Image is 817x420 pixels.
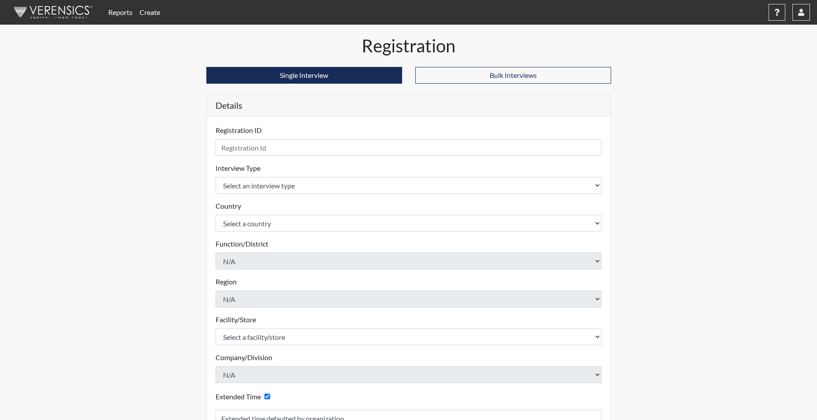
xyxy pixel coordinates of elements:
[216,125,262,136] label: Registration ID
[216,239,268,249] label: Function/District
[216,139,602,156] input: Insert a Registration ID, which needs to be a unique alphanumeric value for each interviewee
[216,391,261,402] label: Extended Time
[415,67,611,84] button: Bulk Interviews
[105,4,136,21] a: Reports
[216,390,274,403] div: Checking this box will provide the interviewee with an accomodation of extra time to answer each ...
[216,201,241,211] label: Country
[216,352,272,363] label: Company/Division
[216,163,260,173] label: Interview Type
[206,67,402,84] button: Single Interview
[136,4,164,21] a: Create
[216,314,256,325] label: Facility/Store
[207,95,611,116] h5: Details
[216,276,237,287] label: Region
[206,35,611,56] h1: Registration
